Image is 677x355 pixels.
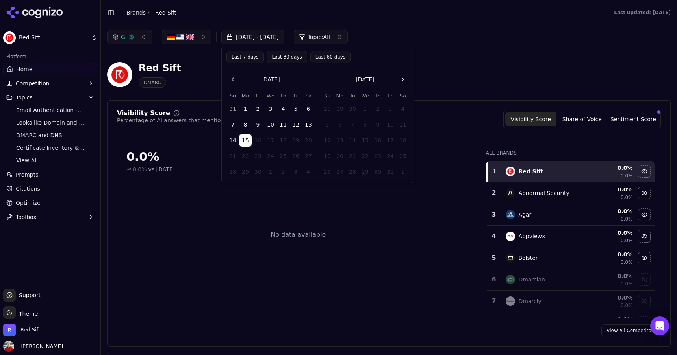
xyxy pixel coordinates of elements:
[226,92,315,178] table: September 2025
[226,73,239,86] button: Go to the Previous Month
[638,273,651,286] button: Show dmarcian data
[518,167,543,175] div: Red Sift
[506,188,515,198] img: abnormal security
[486,150,655,156] div: All Brands
[19,34,88,41] span: Red Sift
[16,156,85,164] span: View All
[252,103,264,115] button: Tuesday, September 2nd, 2025
[117,110,170,116] div: Visibility Score
[289,92,302,99] th: Friday
[487,247,655,269] tr: 5bolsterBolster0.0%0.0%Hide bolster data
[487,269,655,291] tr: 6dmarcianDmarcian0.0%0.0%Show dmarcian data
[277,92,289,99] th: Thursday
[302,118,315,131] button: Saturday, September 13th, 2025
[3,341,63,352] button: Open user button
[16,131,85,139] span: DMARC and DNS
[16,119,85,127] span: Lookalike Domain and Brand Protection
[3,63,97,75] a: Home
[3,211,97,223] button: Toolbox
[310,51,351,63] button: Last 60 days
[506,167,515,176] img: red sift
[650,316,669,335] div: Open Intercom Messenger
[518,232,545,240] div: Appviewx
[590,294,633,302] div: 0.0 %
[506,210,515,219] img: agari
[638,187,651,199] button: Hide abnormal security data
[155,9,176,17] span: Red Sift
[139,77,166,88] span: DMARC
[176,33,184,41] img: US
[490,296,498,306] div: 7
[133,166,147,173] span: 0.0%
[397,92,409,99] th: Saturday
[226,51,264,63] button: Last 7 days
[226,134,239,147] button: Sunday, September 14th, 2025
[3,77,97,90] button: Competition
[239,118,252,131] button: Monday, September 8th, 2025
[239,92,252,99] th: Monday
[621,302,633,309] span: 0.0%
[638,165,651,178] button: Hide red sift data
[590,186,633,193] div: 0.0 %
[107,62,132,87] img: Red Sift
[3,168,97,181] a: Prompts
[590,229,633,237] div: 0.0 %
[621,216,633,222] span: 0.0%
[167,33,175,41] img: DE
[334,92,346,99] th: Monday
[490,210,498,219] div: 3
[186,33,194,41] img: GB
[13,142,88,153] a: Certificate Inventory & Monitoring
[321,92,334,99] th: Sunday
[126,9,146,16] a: Brands
[359,92,371,99] th: Wednesday
[3,182,97,195] a: Citations
[3,324,40,336] button: Open organization switcher
[614,9,671,16] div: Last updated: [DATE]
[302,103,315,115] button: Saturday, September 6th, 2025
[638,208,651,221] button: Hide agari data
[487,182,655,204] tr: 2abnormal securityAbnormal Security0.0%0.0%Hide abnormal security data
[608,112,659,126] button: Sentiment Score
[3,197,97,209] a: Optimize
[490,275,498,284] div: 6
[308,33,330,41] span: Topic: All
[277,118,289,131] button: Thursday, September 11th, 2025
[346,92,359,99] th: Tuesday
[16,144,85,152] span: Certificate Inventory & Monitoring
[638,230,651,243] button: Hide appviewx data
[638,252,651,264] button: Hide bolster data
[239,103,252,115] button: Monday, September 1st, 2025
[601,324,661,337] a: View All Competitors
[518,211,533,219] div: Agari
[506,232,515,241] img: appviewx
[126,9,176,17] nav: breadcrumb
[271,230,326,239] div: No data available
[13,130,88,141] a: DMARC and DNS
[139,62,181,74] div: Red Sift
[226,92,239,99] th: Sunday
[20,326,40,333] span: Red Sift
[321,92,409,178] table: October 2025
[621,237,633,244] span: 0.0%
[506,275,515,284] img: dmarcian
[148,166,175,173] span: vs [DATE]
[638,316,651,329] button: Show easydmarc data
[621,281,633,287] span: 0.0%
[371,92,384,99] th: Thursday
[16,311,38,317] span: Theme
[221,30,284,44] button: [DATE] - [DATE]
[490,232,498,241] div: 4
[621,194,633,200] span: 0.0%
[289,103,302,115] button: Friday, September 5th, 2025
[506,253,515,263] img: bolster
[252,118,264,131] button: Tuesday, September 9th, 2025
[518,189,569,197] div: Abnormal Security
[239,134,252,147] button: Today, Monday, September 15th, 2025, selected
[621,259,633,265] span: 0.0%
[3,91,97,104] button: Topics
[505,112,556,126] button: Visibility Score
[487,161,655,182] tr: 1red siftRed Sift0.0%0.0%Hide red sift data
[267,51,307,63] button: Last 30 days
[384,92,397,99] th: Friday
